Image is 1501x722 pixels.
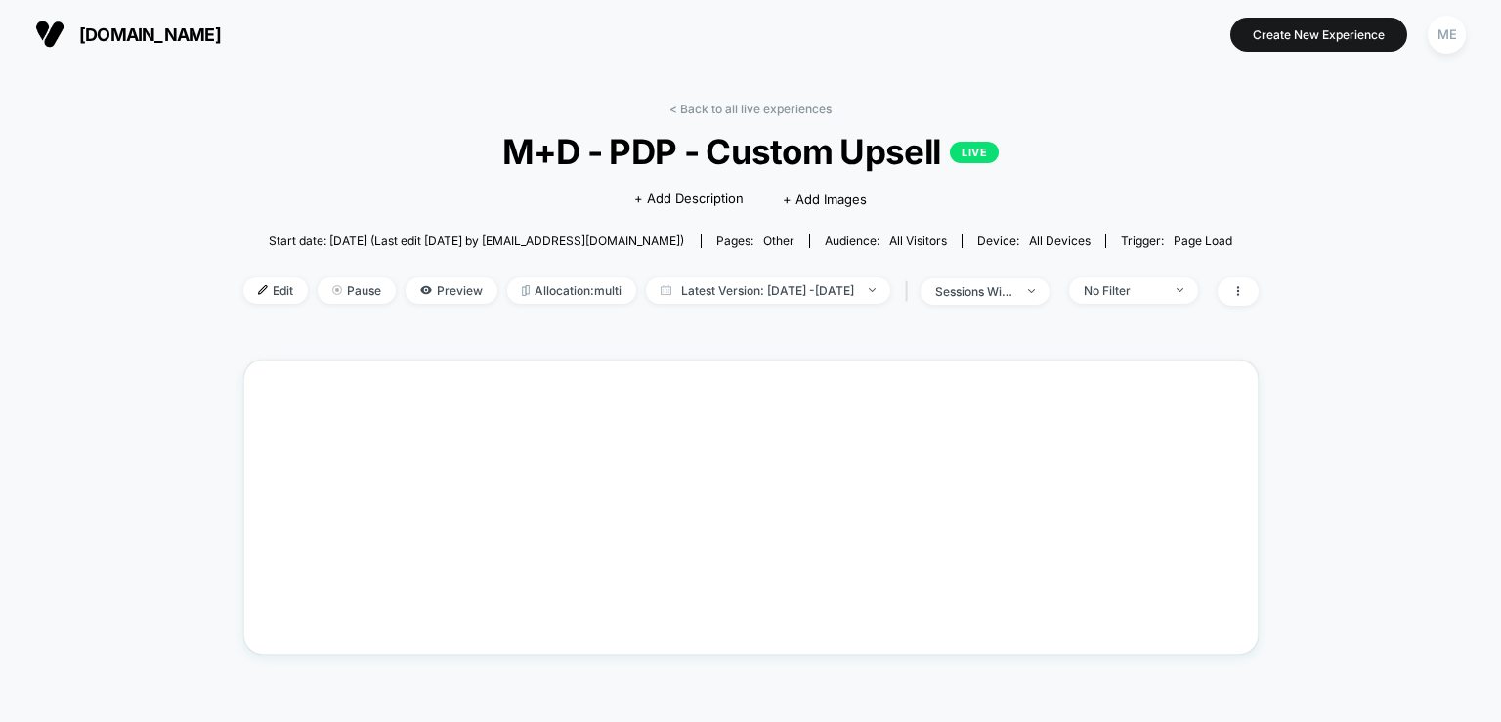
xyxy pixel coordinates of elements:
div: Trigger: [1121,234,1232,248]
img: end [1028,289,1035,293]
img: end [869,288,876,292]
button: ME [1422,15,1472,55]
img: end [332,285,342,295]
span: Page Load [1174,234,1232,248]
span: Device: [962,234,1105,248]
div: Audience: [825,234,947,248]
img: edit [258,285,268,295]
span: Start date: [DATE] (Last edit [DATE] by [EMAIL_ADDRESS][DOMAIN_NAME]) [269,234,684,248]
a: < Back to all live experiences [669,102,832,116]
span: Edit [243,277,308,304]
span: M+D - PDP - Custom Upsell [293,131,1207,172]
span: all devices [1029,234,1091,248]
div: ME [1428,16,1466,54]
div: No Filter [1084,283,1162,298]
div: sessions with impression [935,284,1013,299]
span: Allocation: multi [507,277,636,304]
img: calendar [661,285,671,295]
span: All Visitors [889,234,947,248]
span: Latest Version: [DATE] - [DATE] [646,277,890,304]
div: Pages: [716,234,794,248]
span: | [900,277,921,306]
span: Pause [318,277,396,304]
img: Visually logo [35,20,64,49]
span: other [763,234,794,248]
span: + Add Description [634,190,744,209]
button: [DOMAIN_NAME] [29,19,227,50]
span: [DOMAIN_NAME] [79,24,221,45]
span: Preview [406,277,497,304]
p: LIVE [950,142,999,163]
img: rebalance [522,285,530,296]
button: Create New Experience [1230,18,1407,52]
img: end [1177,288,1183,292]
span: + Add Images [783,191,867,207]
